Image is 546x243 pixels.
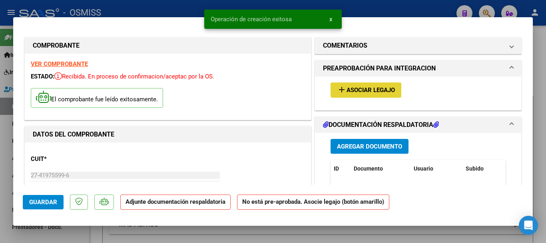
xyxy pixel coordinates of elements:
mat-expansion-panel-header: COMENTARIOS [315,38,521,54]
datatable-header-cell: Acción [502,160,542,177]
button: x [323,12,339,26]
span: Usuario [414,165,433,172]
div: Open Intercom Messenger [519,216,538,235]
span: Operación de creación exitosa [211,15,292,23]
mat-expansion-panel-header: DOCUMENTACIÓN RESPALDATORIA [315,117,521,133]
strong: COMPROBANTE [33,42,80,49]
datatable-header-cell: ID [331,160,351,177]
button: Guardar [23,195,64,209]
mat-expansion-panel-header: PREAPROBACIÓN PARA INTEGRACION [315,60,521,76]
p: CUIT [31,155,113,164]
span: Asociar Legajo [347,87,395,94]
a: VER COMPROBANTE [31,60,88,68]
span: Subido [466,165,484,172]
span: Guardar [29,199,57,206]
span: ID [334,165,339,172]
p: El comprobante fue leído exitosamente. [31,88,163,108]
span: Recibida. En proceso de confirmacion/aceptac por la OS. [54,73,214,80]
mat-icon: add [337,85,347,94]
strong: No está pre-aprobada. Asocie legajo (botón amarillo) [237,195,389,210]
button: Asociar Legajo [331,82,401,97]
datatable-header-cell: Subido [462,160,502,177]
span: Agregar Documento [337,143,402,150]
span: ESTADO: [31,73,54,80]
datatable-header-cell: Usuario [410,160,462,177]
strong: DATOS DEL COMPROBANTE [33,131,114,138]
span: Documento [354,165,383,172]
div: PREAPROBACIÓN PARA INTEGRACION [315,76,521,110]
strong: Adjunte documentación respaldatoria [126,198,225,205]
span: x [329,16,332,23]
datatable-header-cell: Documento [351,160,410,177]
button: Agregar Documento [331,139,409,154]
h1: DOCUMENTACIÓN RESPALDATORIA [323,120,439,130]
h1: COMENTARIOS [323,41,367,50]
h1: PREAPROBACIÓN PARA INTEGRACION [323,64,436,73]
